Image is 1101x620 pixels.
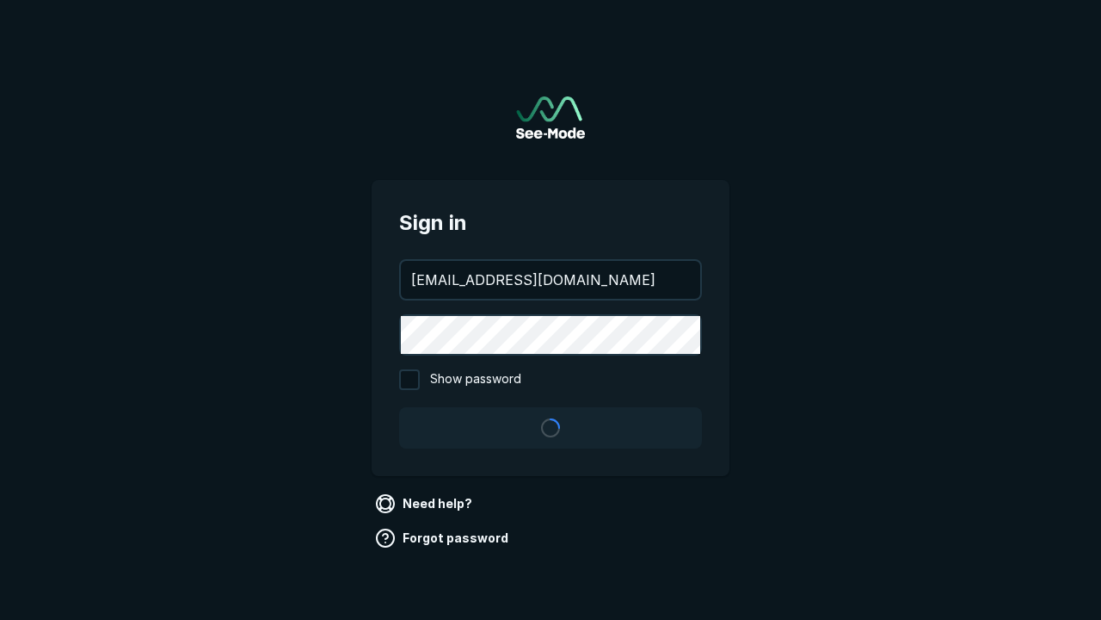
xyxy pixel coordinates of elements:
a: Need help? [372,490,479,518]
img: See-Mode Logo [516,96,585,139]
span: Sign in [399,208,702,239]
a: Forgot password [372,524,515,552]
span: Show password [430,369,521,390]
a: Go to sign in [516,96,585,139]
input: your@email.com [401,261,700,299]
